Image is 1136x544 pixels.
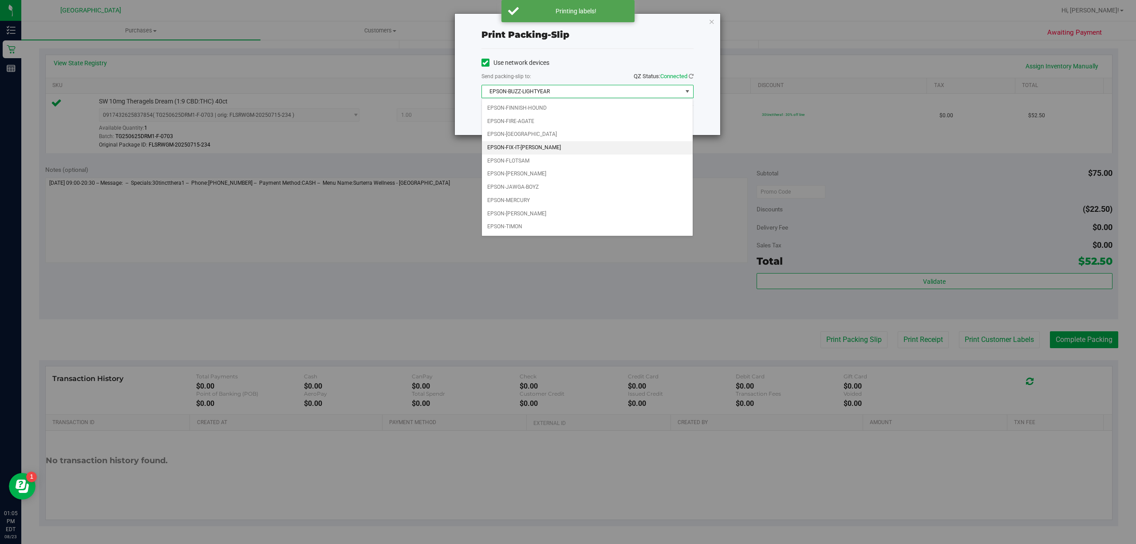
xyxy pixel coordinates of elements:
li: EPSON-MERCURY [482,194,693,207]
li: EPSON-FINNISH-HOUND [482,102,693,115]
li: EPSON-FIRE-AGATE [482,115,693,128]
label: Use network devices [481,58,549,68]
iframe: Resource center unread badge [26,472,37,482]
span: Connected [660,73,687,79]
li: EPSON-FIX-IT-[PERSON_NAME] [482,141,693,155]
li: EPSON-FLOTSAM [482,155,693,168]
span: select [682,85,693,98]
li: EPSON-[PERSON_NAME] [482,207,693,221]
span: Print packing-slip [481,29,569,40]
div: Printing labels! [524,7,628,16]
li: EPSON-[PERSON_NAME] [482,167,693,181]
span: QZ Status: [634,73,694,79]
iframe: Resource center [9,473,35,500]
label: Send packing-slip to: [481,72,531,80]
li: EPSON-JAWGA-BOYZ [482,181,693,194]
li: EPSON-TIMON [482,220,693,234]
span: EPSON-BUZZ-LIGHTYEAR [482,85,682,98]
li: EPSON-[GEOGRAPHIC_DATA] [482,128,693,141]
